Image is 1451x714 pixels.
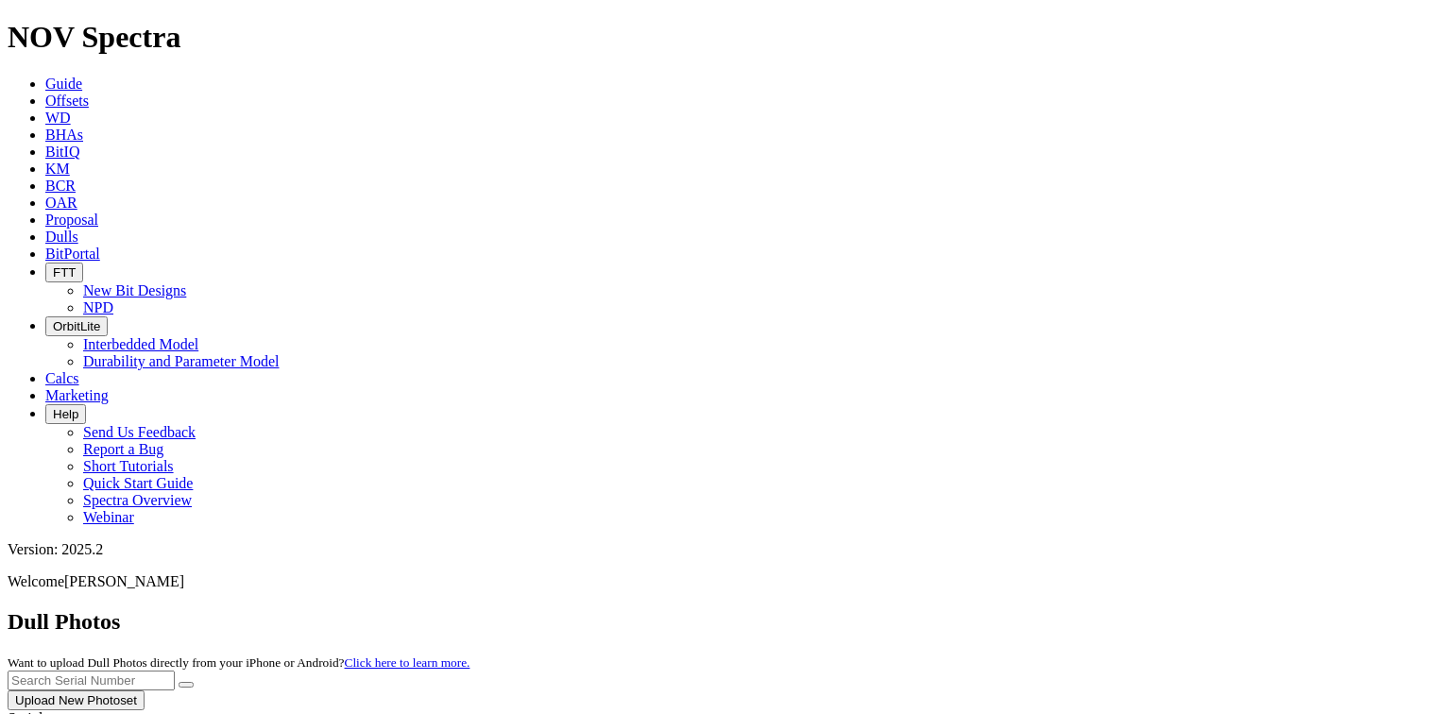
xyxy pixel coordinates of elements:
[45,93,89,109] a: Offsets
[53,265,76,280] span: FTT
[45,370,79,386] a: Calcs
[45,229,78,245] a: Dulls
[45,263,83,282] button: FTT
[45,178,76,194] a: BCR
[83,282,186,298] a: New Bit Designs
[45,76,82,92] a: Guide
[83,353,280,369] a: Durability and Parameter Model
[45,387,109,403] a: Marketing
[45,212,98,228] a: Proposal
[45,127,83,143] a: BHAs
[8,655,469,670] small: Want to upload Dull Photos directly from your iPhone or Android?
[83,492,192,508] a: Spectra Overview
[83,424,196,440] a: Send Us Feedback
[53,407,78,421] span: Help
[345,655,470,670] a: Click here to learn more.
[8,573,1443,590] p: Welcome
[83,441,163,457] a: Report a Bug
[83,475,193,491] a: Quick Start Guide
[83,336,198,352] a: Interbedded Model
[8,609,1443,635] h2: Dull Photos
[8,671,175,690] input: Search Serial Number
[83,458,174,474] a: Short Tutorials
[8,20,1443,55] h1: NOV Spectra
[83,299,113,315] a: NPD
[45,161,70,177] a: KM
[53,319,100,333] span: OrbitLite
[45,404,86,424] button: Help
[64,573,184,589] span: [PERSON_NAME]
[45,316,108,336] button: OrbitLite
[8,690,145,710] button: Upload New Photoset
[45,195,77,211] a: OAR
[45,110,71,126] a: WD
[8,541,1443,558] div: Version: 2025.2
[83,509,134,525] a: Webinar
[45,246,100,262] a: BitPortal
[45,144,79,160] a: BitIQ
